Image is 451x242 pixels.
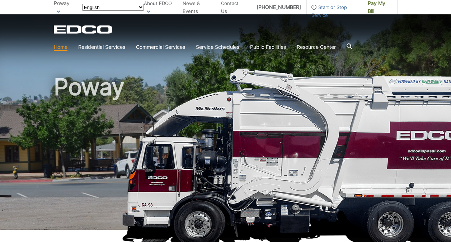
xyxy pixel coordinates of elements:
a: Public Facilities [250,43,286,51]
h1: Poway [54,75,398,233]
a: Resource Center [297,43,336,51]
a: Residential Services [78,43,125,51]
select: Select a language [82,4,144,11]
a: Commercial Services [136,43,185,51]
a: Service Schedules [196,43,239,51]
a: Home [54,43,67,51]
a: EDCD logo. Return to the homepage. [54,25,113,34]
